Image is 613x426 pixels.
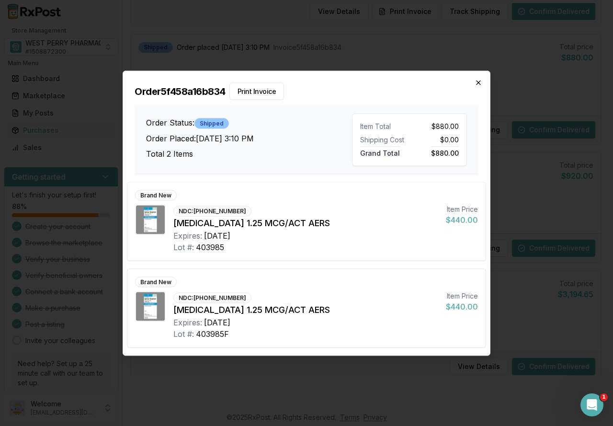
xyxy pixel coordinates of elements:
div: [DATE] [204,230,230,241]
img: Spiriva Respimat 1.25 MCG/ACT AERS [136,292,165,321]
div: Shipped [194,118,229,128]
div: [MEDICAL_DATA] 1.25 MCG/ACT AERS [173,303,438,316]
div: Shipping Cost [360,135,406,144]
div: [MEDICAL_DATA] 1.25 MCG/ACT AERS [173,216,438,230]
div: Expires: [173,316,202,328]
div: NDC: [PHONE_NUMBER] [173,292,251,303]
div: NDC: [PHONE_NUMBER] [173,206,251,216]
div: [DATE] [204,316,230,328]
div: Item Total [360,121,406,131]
div: $0.00 [413,135,459,144]
h3: Total 2 Items [146,148,352,159]
span: Grand Total [360,146,400,157]
img: Spiriva Respimat 1.25 MCG/ACT AERS [136,205,165,234]
div: Lot #: [173,241,194,253]
span: $880.00 [431,146,459,157]
div: Item Price [446,291,478,300]
div: Expires: [173,230,202,241]
span: $880.00 [431,121,459,131]
button: Print Invoice [229,82,284,100]
span: 1 [600,393,608,401]
div: Brand New [135,276,177,287]
div: 403985F [196,328,229,339]
iframe: Intercom live chat [580,393,603,416]
div: 403985 [196,241,224,253]
h3: Order Status: [146,116,352,128]
div: Item Price [446,204,478,214]
div: $440.00 [446,300,478,312]
h3: Order Placed: [DATE] 3:10 PM [146,132,352,144]
div: $440.00 [446,214,478,225]
h2: Order 5f458a16b834 [135,82,478,100]
div: Brand New [135,190,177,200]
div: Lot #: [173,328,194,339]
